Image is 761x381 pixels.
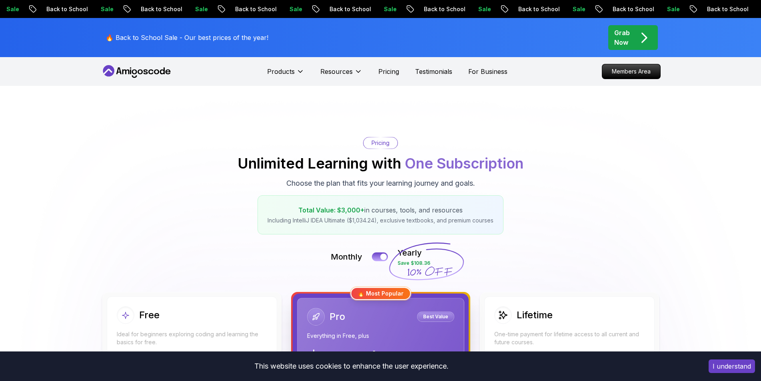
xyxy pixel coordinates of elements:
[307,332,454,340] p: Everything in Free, plus
[286,178,475,189] p: Choose the plan that fits your learning journey and goals.
[117,330,267,346] p: Ideal for beginners exploring coding and learning the basics for free.
[139,309,160,321] h2: Free
[238,155,523,171] h2: Unlimited Learning with
[471,5,497,13] p: Sale
[106,33,268,42] p: 🔥 Back to School Sale - Our best prices of the year!
[188,5,214,13] p: Sale
[378,67,399,76] a: Pricing
[660,5,685,13] p: Sale
[517,309,553,321] h2: Lifetime
[602,64,661,79] a: Members Area
[700,5,754,13] p: Back to School
[268,216,493,224] p: Including IntelliJ IDEA Ultimate ($1,034.24), exclusive textbooks, and premium courses
[494,330,645,346] p: One-time payment for lifetime access to all current and future courses.
[405,155,523,172] span: One Subscription
[267,67,304,83] button: Products
[94,5,119,13] p: Sale
[417,5,471,13] p: Back to School
[468,67,507,76] a: For Business
[134,5,188,13] p: Back to School
[6,357,697,375] div: This website uses cookies to enhance the user experience.
[39,5,94,13] p: Back to School
[415,67,452,76] a: Testimonials
[268,205,493,215] p: in courses, tools, and resources
[614,28,630,47] p: Grab Now
[372,139,389,147] p: Pricing
[320,67,353,76] p: Resources
[709,359,755,373] button: Accept cookies
[565,5,591,13] p: Sale
[331,251,362,262] p: Monthly
[267,67,295,76] p: Products
[322,5,377,13] p: Back to School
[330,310,345,323] h2: Pro
[307,349,439,369] p: $ 19.97 / Month
[298,206,364,214] span: Total Value: $3,000+
[228,5,282,13] p: Back to School
[511,5,565,13] p: Back to School
[282,5,308,13] p: Sale
[320,67,362,83] button: Resources
[377,5,402,13] p: Sale
[418,313,453,321] p: Best Value
[605,5,660,13] p: Back to School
